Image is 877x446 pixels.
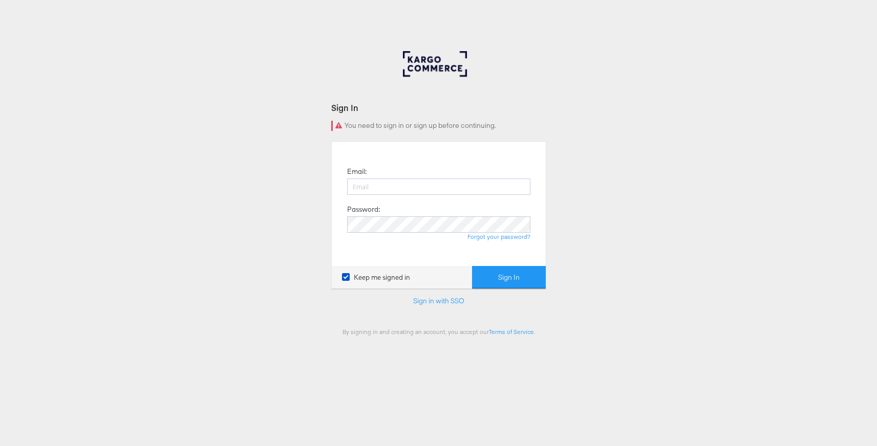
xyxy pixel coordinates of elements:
label: Keep me signed in [342,273,410,282]
input: Email [347,179,530,195]
div: You need to sign in or sign up before continuing. [331,121,546,131]
label: Password: [347,205,380,214]
div: Sign In [331,102,546,114]
a: Terms of Service [489,328,534,336]
label: Email: [347,167,367,176]
a: Forgot your password? [467,233,530,240]
button: Sign In [472,266,546,289]
div: By signing in and creating an account, you accept our . [331,328,546,336]
a: Sign in with SSO [413,296,464,305]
